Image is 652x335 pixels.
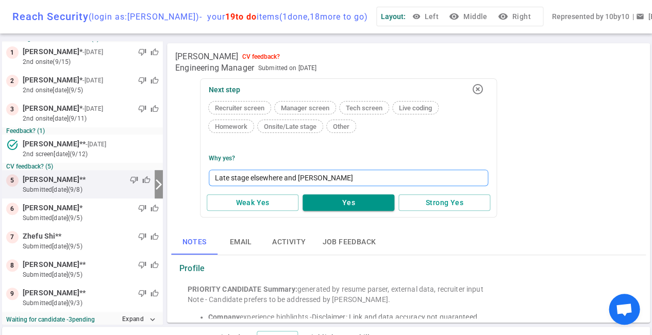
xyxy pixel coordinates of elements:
span: Manager screen [277,104,333,112]
button: Strong Yes [398,194,490,211]
button: Weak Yes [207,194,298,211]
div: Note - Candidate prefers to be addressed by [PERSON_NAME]. [188,294,629,305]
span: Engineering Manager [175,63,254,73]
button: visibilityMiddle [447,7,491,26]
span: thumb_up [151,204,159,212]
i: visibility [449,11,459,22]
button: Left [410,7,443,26]
span: Submitted on [DATE] [258,63,316,73]
div: 8 [6,259,19,272]
small: - [DATE] [82,76,103,85]
div: 1 [6,46,19,59]
span: thumb_down [138,204,146,212]
div: 9 [6,288,19,300]
button: Email [218,230,264,255]
li: experience highlights - [208,312,629,322]
span: - your items ( 1 done, 18 more to go) [199,12,368,22]
small: submitted [DATE] (9/5) [23,213,159,223]
button: Activity [264,230,314,255]
div: 6 [6,203,19,215]
small: submitted [DATE] (9/5) [23,242,159,251]
button: Job feedback [314,230,384,255]
button: visibilityRight [495,7,534,26]
span: visibility [412,12,420,21]
button: Expandexpand_more [120,312,159,327]
span: Next step [209,86,240,94]
span: thumb_down [138,232,146,241]
strong: Profile [179,263,205,274]
div: generated by resume parser, external data, recruiter input [188,284,629,294]
span: Disclaimer: Link and data accuracy not guaranteed. [312,313,479,321]
small: - [DATE] [82,104,103,113]
span: thumb_up [151,105,159,113]
span: thumb_down [138,48,146,56]
i: highlight_off [472,83,484,95]
span: email [636,12,644,21]
span: thumb_down [130,176,138,184]
div: Reach Security [12,10,368,23]
span: Homework [211,123,252,130]
strong: PRIORITY CANDIDATE Summary: [188,285,297,293]
span: thumb_up [151,232,159,241]
span: Zhefu Shi [23,231,55,242]
span: 19 to do [225,12,257,22]
strong: Waiting for candidate - 3 pending [6,316,95,323]
span: [PERSON_NAME] [23,75,79,86]
small: submitted [DATE] (9/8) [23,185,151,194]
span: thumb_up [151,289,159,297]
span: thumb_down [138,76,146,85]
span: [PERSON_NAME] [23,259,79,270]
div: CV feedback? [242,53,280,60]
small: CV feedback? (5) [6,163,159,170]
small: 2nd Screen [DATE] (9/12) [23,149,159,159]
div: basic tabs example [171,230,646,255]
span: (login as: [PERSON_NAME] ) [89,12,199,22]
div: 5 [6,174,19,187]
span: [PERSON_NAME] [23,174,79,185]
span: thumb_up [151,48,159,56]
small: - [DATE] [82,47,103,57]
small: - [DATE] [86,140,106,149]
span: [PERSON_NAME] [23,46,79,57]
strong: Company [208,313,240,321]
div: 3 [6,103,19,115]
span: [PERSON_NAME] [175,52,238,62]
small: Feedback? (1) [6,127,159,135]
span: [PERSON_NAME] [23,203,79,213]
small: 2nd Onsite (9/15) [23,57,159,66]
i: expand_more [148,315,157,324]
button: highlight_off [467,79,488,99]
span: thumb_down [138,289,146,297]
small: 2nd Onsite [DATE] (9/5) [23,86,159,95]
span: thumb_down [138,105,146,113]
span: thumb_up [151,261,159,269]
span: [PERSON_NAME] [23,139,79,149]
div: 7 [6,231,19,243]
button: Notes [171,230,218,255]
div: Open chat [609,294,640,325]
i: visibility [497,11,508,22]
span: [PERSON_NAME] [23,103,79,114]
button: Yes [303,194,394,211]
span: thumb_up [151,76,159,85]
span: Onsite/Late stage [260,123,321,130]
small: submitted [DATE] (9/3) [23,298,159,308]
small: submitted [DATE] (9/5) [23,270,159,279]
span: Live coding [395,104,436,112]
i: arrow_forward_ios [153,178,165,191]
i: task_alt [6,139,19,151]
span: Other [329,123,354,130]
span: Recruiter screen [211,104,269,112]
span: thumb_down [138,261,146,269]
span: thumb_up [142,176,151,184]
span: Tech screen [342,104,387,112]
small: 2nd Onsite [DATE] (9/11) [23,114,159,123]
div: 2 [6,75,19,87]
span: Layout: [381,12,406,21]
span: [PERSON_NAME] [23,288,79,298]
div: Why Yes? [209,155,235,162]
textarea: Late stage elsewhere and [PERSON_NAME] [209,170,488,186]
